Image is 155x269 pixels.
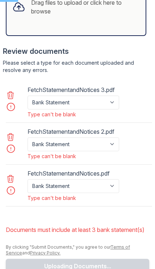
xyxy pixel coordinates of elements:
div: Type can't be blank [28,153,121,160]
div: FetchStatementandNotices 3.pdf [28,84,121,96]
div: By clicking "Submit Documents," you agree to our and [6,244,149,256]
div: FetchStatementandNotices.pdf [28,168,121,179]
div: FetchStatementandNotices 2.pdf [28,126,121,137]
div: Type can't be blank [28,194,121,202]
li: Documents must include at least 3 bank statement(s) [6,222,149,237]
a: Terms of Service [6,244,130,256]
div: Please select a type for each document uploaded and resolve any errors. [3,59,149,74]
div: Type can't be blank [28,111,121,118]
a: Privacy Policy. [30,250,60,256]
div: Review documents [3,46,149,56]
